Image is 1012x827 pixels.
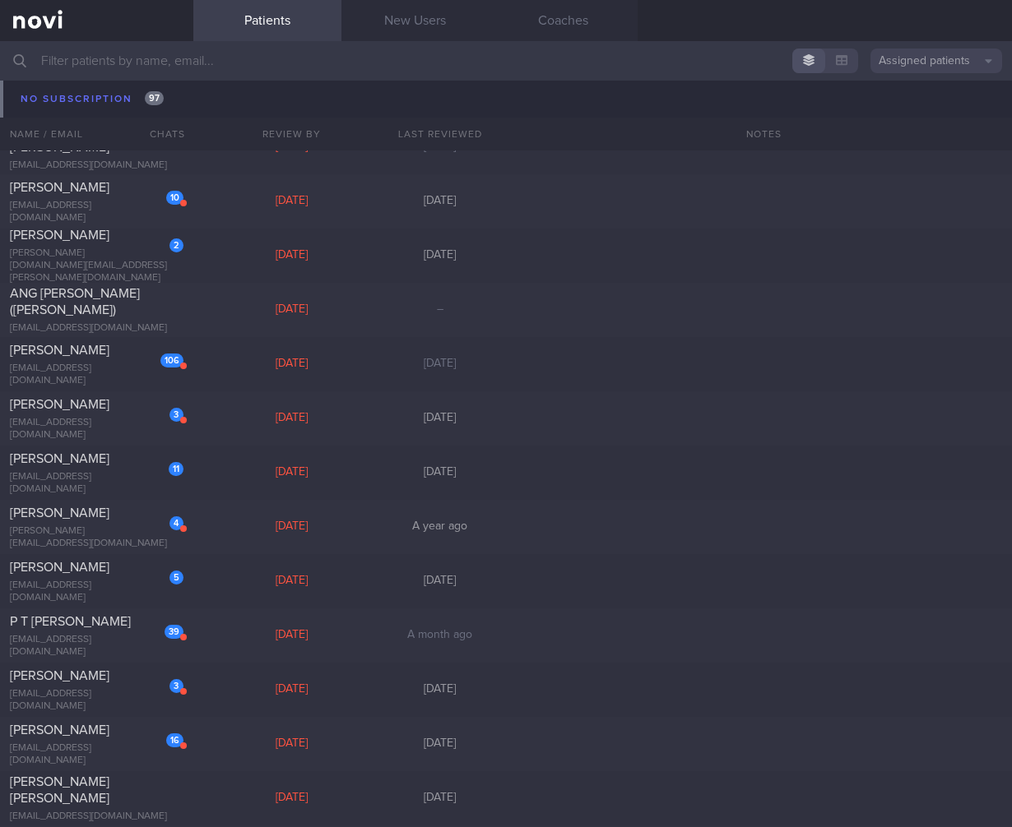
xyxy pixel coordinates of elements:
[366,465,514,480] div: [DATE]
[10,775,109,805] span: [PERSON_NAME] [PERSON_NAME]
[10,200,183,224] div: [EMAIL_ADDRESS][DOMAIN_NAME]
[169,82,183,96] div: 11
[10,91,183,116] div: [EMAIL_ADDRESS][DOMAIN_NAME]
[10,506,109,520] span: [PERSON_NAME]
[10,561,109,574] span: [PERSON_NAME]
[10,322,183,335] div: [EMAIL_ADDRESS][DOMAIN_NAME]
[366,85,514,100] div: [DATE]
[218,737,366,751] div: [DATE]
[10,287,140,316] span: ANG [PERSON_NAME] ([PERSON_NAME])
[10,247,183,284] div: [PERSON_NAME][DOMAIN_NAME][EMAIL_ADDRESS][PERSON_NAME][DOMAIN_NAME]
[218,85,366,100] div: [DATE]
[366,303,514,317] div: –
[218,248,366,263] div: [DATE]
[366,628,514,643] div: A month ago
[218,140,366,155] div: [DATE]
[10,344,109,357] span: [PERSON_NAME]
[165,625,183,639] div: 39
[366,248,514,263] div: [DATE]
[169,238,183,252] div: 2
[10,398,109,411] span: [PERSON_NAME]
[366,140,514,155] div: [DATE]
[169,571,183,584] div: 5
[870,49,1002,73] button: Assigned patients
[10,669,109,682] span: [PERSON_NAME]
[218,357,366,372] div: [DATE]
[160,134,183,148] div: 128
[10,452,109,465] span: [PERSON_NAME]
[10,723,109,737] span: [PERSON_NAME]
[218,194,366,209] div: [DATE]
[10,615,131,628] span: P T [PERSON_NAME]
[10,159,183,172] div: [EMAIL_ADDRESS][DOMAIN_NAME]
[218,682,366,697] div: [DATE]
[169,408,183,422] div: 3
[10,363,183,387] div: [EMAIL_ADDRESS][DOMAIN_NAME]
[160,353,183,367] div: 106
[366,411,514,426] div: [DATE]
[10,72,109,85] span: [PERSON_NAME]
[10,580,183,604] div: [EMAIL_ADDRESS][DOMAIN_NAME]
[218,628,366,643] div: [DATE]
[10,525,183,550] div: [PERSON_NAME][EMAIL_ADDRESS][DOMAIN_NAME]
[366,791,514,806] div: [DATE]
[10,688,183,713] div: [EMAIL_ADDRESS][DOMAIN_NAME]
[366,682,514,697] div: [DATE]
[169,679,183,693] div: 3
[10,811,183,823] div: [EMAIL_ADDRESS][DOMAIN_NAME]
[10,634,183,658] div: [EMAIL_ADDRESS][DOMAIN_NAME]
[218,411,366,426] div: [DATE]
[218,574,366,589] div: [DATE]
[10,181,109,194] span: [PERSON_NAME]
[10,124,109,154] span: Soon [PERSON_NAME]
[218,520,366,534] div: [DATE]
[10,417,183,441] div: [EMAIL_ADDRESS][DOMAIN_NAME]
[366,737,514,751] div: [DATE]
[218,303,366,317] div: [DATE]
[169,462,183,476] div: 11
[10,229,109,242] span: [PERSON_NAME]
[218,465,366,480] div: [DATE]
[166,191,183,205] div: 10
[218,791,366,806] div: [DATE]
[10,471,183,496] div: [EMAIL_ADDRESS][DOMAIN_NAME]
[10,742,183,767] div: [EMAIL_ADDRESS][DOMAIN_NAME]
[366,520,514,534] div: A year ago
[166,733,183,747] div: 16
[169,516,183,530] div: 4
[366,357,514,372] div: [DATE]
[366,574,514,589] div: [DATE]
[366,194,514,209] div: [DATE]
